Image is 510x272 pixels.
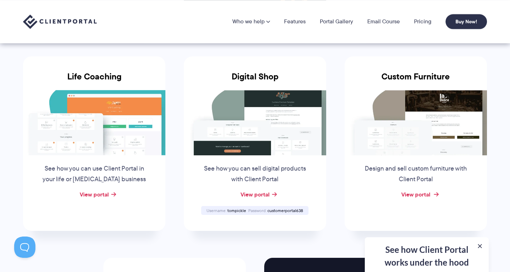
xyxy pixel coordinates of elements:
span: customerportal638 [267,207,303,213]
p: See how you can sell digital products with Client Portal [201,163,309,185]
span: Password [248,207,266,213]
h3: Life Coaching [23,72,165,90]
a: View portal [240,190,270,199]
a: Who we help [232,19,270,24]
h3: Custom Furniture [345,72,487,90]
p: See how you can use Client Portal in your life or [MEDICAL_DATA] business [40,163,148,185]
a: Email Course [367,19,400,24]
span: tompickle [227,207,246,213]
a: Pricing [414,19,431,24]
p: Design and sell custom furniture with Client Portal [362,163,470,185]
h3: Digital Shop [184,72,326,90]
span: Username [206,207,226,213]
a: Buy Now! [446,14,487,29]
a: Features [284,19,306,24]
a: View portal [401,190,430,199]
a: Portal Gallery [320,19,353,24]
iframe: Toggle Customer Support [14,237,35,258]
a: View portal [80,190,109,199]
